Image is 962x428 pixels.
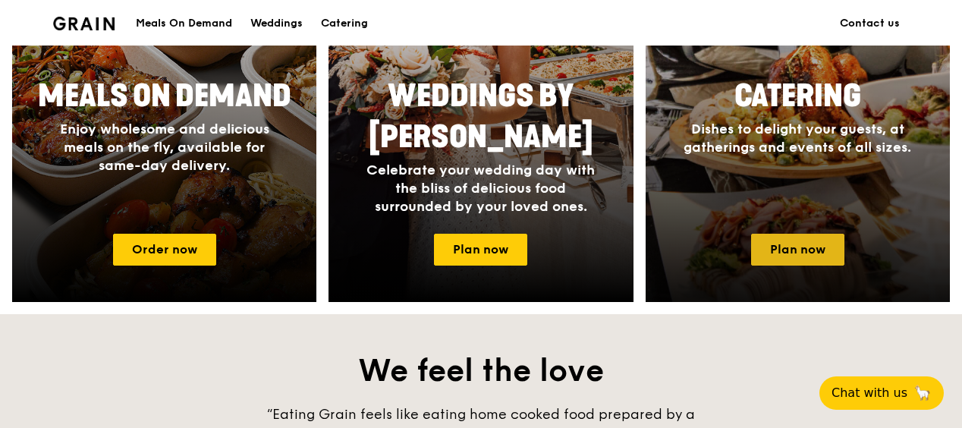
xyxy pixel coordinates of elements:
[38,78,291,115] span: Meals On Demand
[250,1,303,46] div: Weddings
[60,121,269,174] span: Enjoy wholesome and delicious meals on the fly, available for same-day delivery.
[366,162,595,215] span: Celebrate your wedding day with the bliss of delicious food surrounded by your loved ones.
[241,1,312,46] a: Weddings
[312,1,377,46] a: Catering
[53,17,115,30] img: Grain
[913,384,932,402] span: 🦙
[832,384,907,402] span: Chat with us
[831,1,909,46] a: Contact us
[751,234,844,266] a: Plan now
[434,234,527,266] a: Plan now
[369,78,593,156] span: Weddings by [PERSON_NAME]
[321,1,368,46] div: Catering
[684,121,911,156] span: Dishes to delight your guests, at gatherings and events of all sizes.
[819,376,944,410] button: Chat with us🦙
[734,78,861,115] span: Catering
[136,1,232,46] div: Meals On Demand
[113,234,216,266] a: Order now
